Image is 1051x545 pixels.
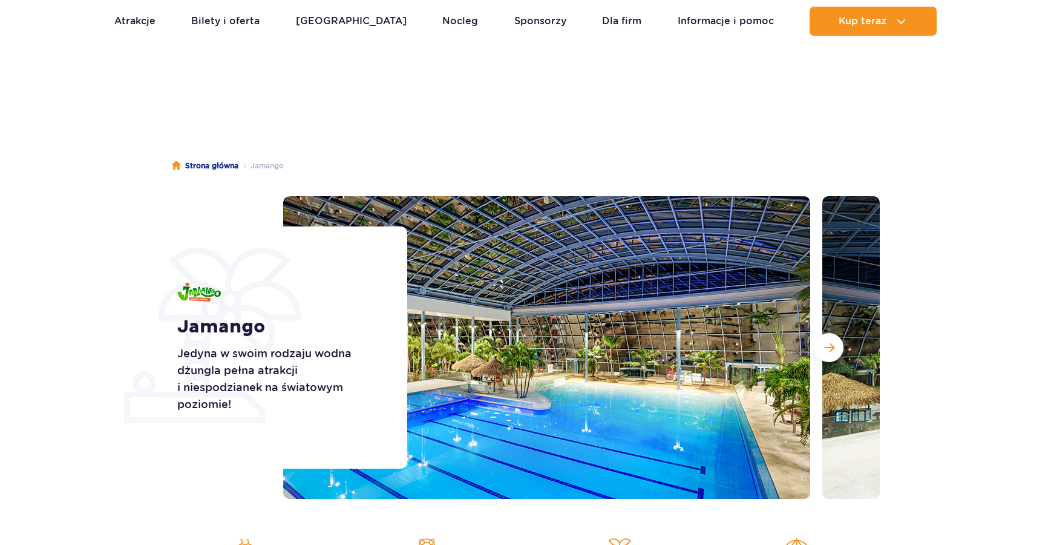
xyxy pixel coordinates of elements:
[814,333,843,362] button: Następny slajd
[810,7,937,36] button: Kup teraz
[177,283,221,302] img: Jamango
[296,7,407,36] a: [GEOGRAPHIC_DATA]
[172,160,238,172] a: Strona główna
[238,160,284,172] li: Jamango
[602,7,641,36] a: Dla firm
[177,345,380,413] p: Jedyna w swoim rodzaju wodna dżungla pełna atrakcji i niespodzianek na światowym poziomie!
[442,7,478,36] a: Nocleg
[191,7,260,36] a: Bilety i oferta
[114,7,156,36] a: Atrakcje
[839,16,886,27] span: Kup teraz
[177,316,380,338] h1: Jamango
[678,7,774,36] a: Informacje i pomoc
[514,7,566,36] a: Sponsorzy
